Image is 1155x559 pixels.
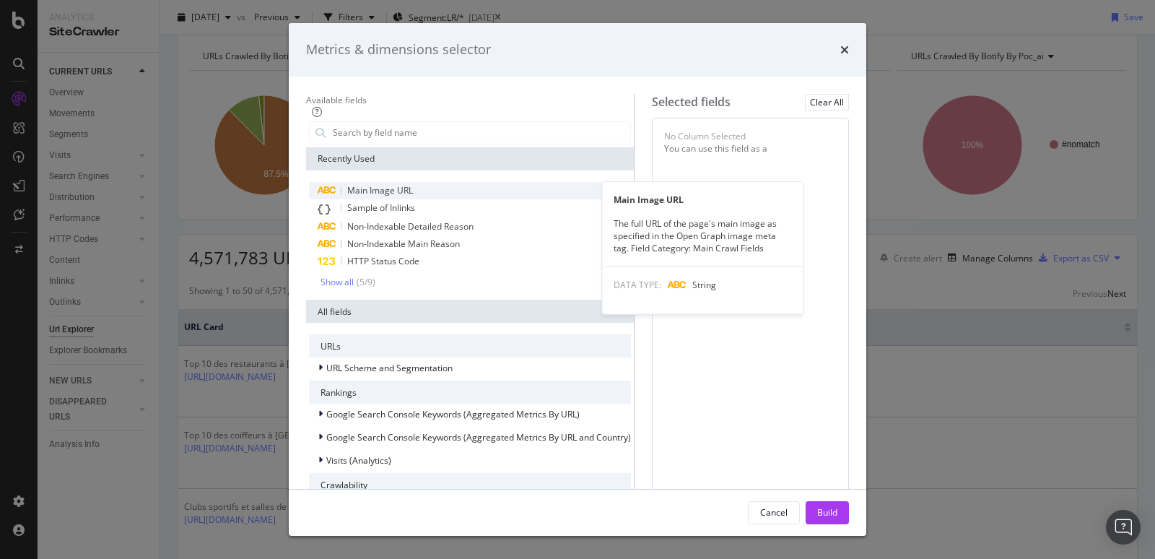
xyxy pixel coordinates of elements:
[840,40,849,59] div: times
[652,94,731,110] div: Selected fields
[326,454,391,467] span: Visits (Analytics)
[602,217,803,254] div: The full URL of the page's main image as specified in the Open Graph image meta tag. Field Catego...
[289,23,866,536] div: modal
[309,473,631,496] div: Crawlability
[748,501,800,524] button: Cancel
[347,184,413,196] span: Main Image URL
[760,506,788,519] div: Cancel
[306,40,491,59] div: Metrics & dimensions selector
[347,238,460,250] span: Non-Indexable Main Reason
[354,276,375,288] div: ( 5 / 9 )
[326,431,631,443] span: Google Search Console Keywords (Aggregated Metrics By URL and Country)
[664,130,746,142] div: No Column Selected
[817,506,837,519] div: Build
[326,362,453,374] span: URL Scheme and Segmentation
[664,142,837,155] div: You can use this field as a
[347,201,415,214] span: Sample of Inlinks
[805,94,849,110] button: Clear All
[347,220,474,233] span: Non-Indexable Detailed Reason
[692,278,716,290] span: String
[602,194,803,206] div: Main Image URL
[306,147,634,170] div: Recently Used
[321,277,354,287] div: Show all
[309,381,631,404] div: Rankings
[1106,510,1141,545] div: Open Intercom Messenger
[614,278,661,290] span: DATA TYPE:
[810,96,844,108] div: Clear All
[331,122,630,144] input: Search by field name
[806,501,849,524] button: Build
[306,94,634,106] div: Available fields
[306,300,634,323] div: All fields
[309,334,631,357] div: URLs
[347,255,419,267] span: HTTP Status Code
[326,408,580,420] span: Google Search Console Keywords (Aggregated Metrics By URL)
